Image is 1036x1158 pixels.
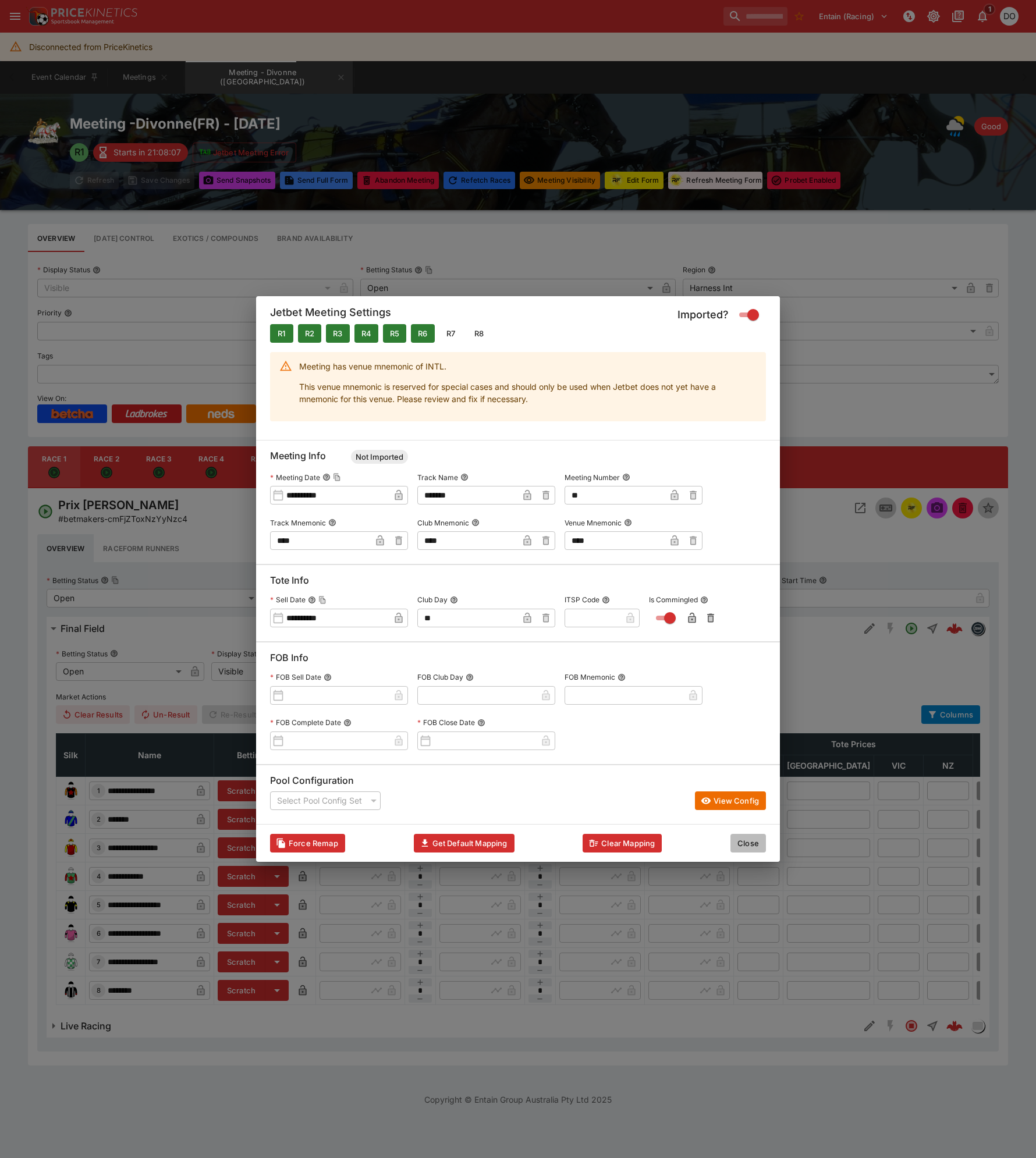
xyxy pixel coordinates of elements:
[700,596,708,604] button: Is Commingled
[299,381,757,405] p: This venue mnemonic is reserved for special cases and should only be used when Jetbet does not ye...
[467,324,491,343] button: Mapped to M54 and Not Imported
[450,596,458,604] button: Club Day
[677,308,729,321] h5: Imported?
[270,518,326,528] p: Track Mnemonic
[618,673,626,681] button: FOB Mnemonic
[351,450,408,464] div: Meeting Status
[383,324,406,343] button: Mapped to M54 and Imported
[324,673,332,681] button: FOB Sell Date
[417,473,458,482] p: Track Name
[565,518,622,528] p: Venue Mnemonic
[328,518,336,527] button: Track Mnemonic
[695,791,766,810] button: View Config
[417,717,475,727] p: FOB Close Date
[565,672,615,682] p: FOB Mnemonic
[565,595,599,605] p: ITSP Code
[333,473,341,481] button: Copy To Clipboard
[270,834,345,852] button: Clears data required to update with latest templates
[270,775,766,791] h6: Pool Configuration
[322,473,331,481] button: Meeting DateCopy To Clipboard
[270,574,766,591] h6: Tote Info
[326,324,349,343] button: Mapped to M54 and Imported
[270,791,381,810] div: Select Pool Config Set
[417,595,448,605] p: Club Day
[602,596,610,604] button: ITSP Code
[270,306,391,324] h5: Jetbet Meeting Settings
[583,834,662,852] button: Clear Mapping
[417,672,463,682] p: FOB Club Day
[417,518,469,528] p: Club Mnemonic
[411,324,434,343] button: Mapped to M54 and Imported
[460,473,469,481] button: Track Name
[270,672,321,682] p: FOB Sell Date
[318,596,327,604] button: Copy To Clipboard
[354,324,378,343] button: Mapped to M54 and Imported
[270,652,766,669] h6: FOB Info
[308,596,316,604] button: Sell DateCopy To Clipboard
[351,452,408,463] span: Not Imported
[270,450,766,468] h6: Meeting Info
[624,518,632,527] button: Venue Mnemonic
[565,473,620,482] p: Meeting Number
[622,473,630,481] button: Meeting Number
[471,518,480,527] button: Club Mnemonic
[730,834,766,852] button: Close
[649,595,698,605] p: Is Commingled
[270,473,320,482] p: Meeting Date
[298,324,321,343] button: Mapped to M54 and Imported
[466,673,474,681] button: FOB Club Day
[477,719,485,727] button: FOB Close Date
[270,595,306,605] p: Sell Date
[414,834,515,852] button: Get Default Mapping Info
[343,719,352,727] button: FOB Complete Date
[299,356,757,418] div: Meeting has venue mnemonic of INTL.
[270,717,341,727] p: FOB Complete Date
[270,324,293,343] button: Mapped to M54 and Imported
[439,324,463,343] button: Mapped to M54 and Not Imported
